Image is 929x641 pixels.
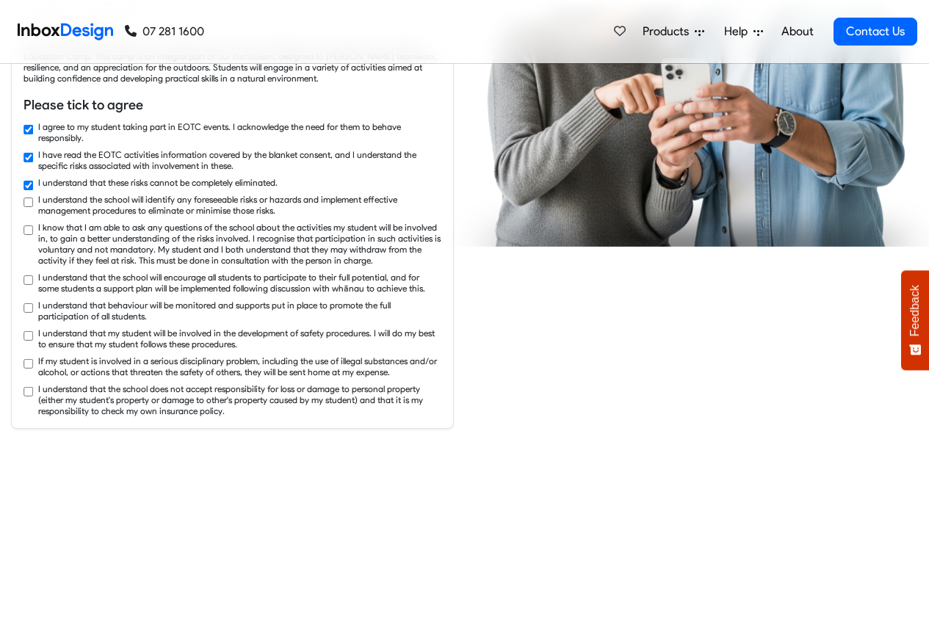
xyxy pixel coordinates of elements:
[24,95,441,115] h6: Please tick to agree
[38,383,441,416] label: I understand that the school does not accept responsibility for loss or damage to personal proper...
[643,23,695,40] span: Products
[637,17,710,46] a: Products
[718,17,769,46] a: Help
[38,194,441,216] label: I understand the school will identify any foreseeable risks or hazards and implement effective ma...
[901,270,929,370] button: Feedback - Show survey
[38,222,441,266] label: I know that I am able to ask any questions of the school about the activities my student will be ...
[38,121,441,143] label: I agree to my student taking part in EOTC events. I acknowledge the need for them to behave respo...
[908,285,922,336] span: Feedback
[724,23,753,40] span: Help
[38,272,441,294] label: I understand that the school will encourage all students to participate to their full potential, ...
[777,17,817,46] a: About
[125,23,204,40] a: 07 281 1600
[38,355,441,377] label: If my student is involved in a serious disciplinary problem, including the use of illegal substan...
[38,149,441,171] label: I have read the EOTC activities information covered by the blanket consent, and I understand the ...
[38,300,441,322] label: I understand that behaviour will be monitored and supports put in place to promote the full parti...
[38,327,441,350] label: I understand that my student will be involved in the development of safety procedures. I will do ...
[38,177,278,188] label: I understand that these risks cannot be completely eliminated.
[834,18,917,46] a: Contact Us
